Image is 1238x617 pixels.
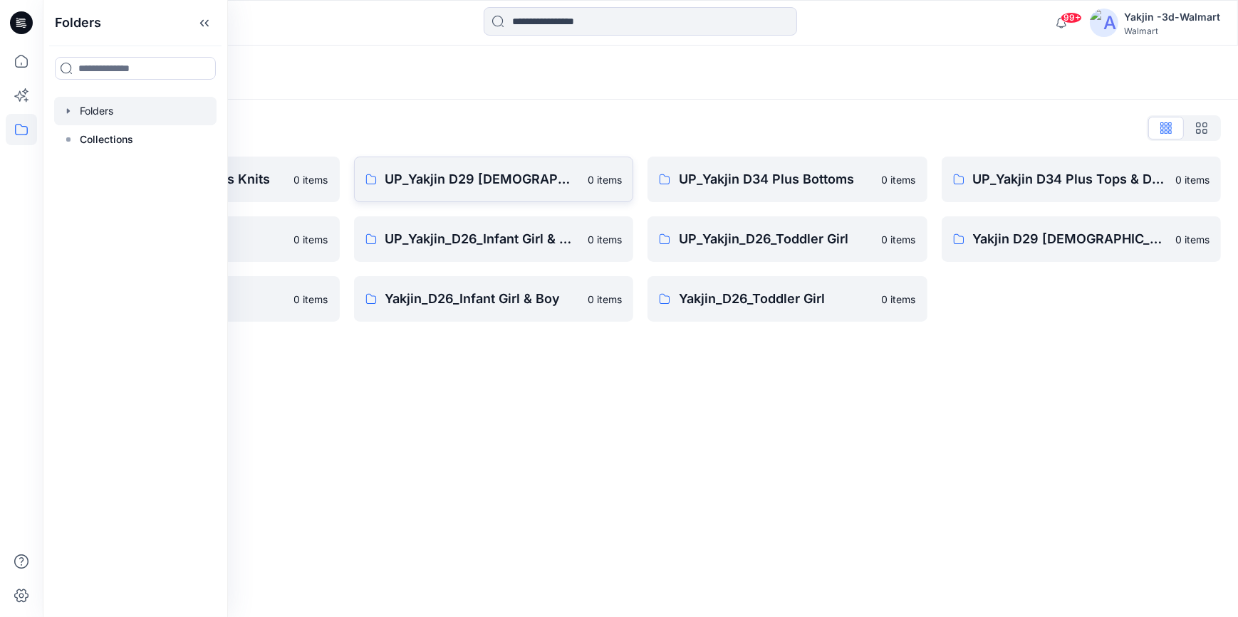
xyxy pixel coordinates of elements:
[679,169,873,189] p: UP_Yakjin D34 Plus Bottoms
[647,276,927,322] a: Yakjin_D26_Toddler Girl0 items
[588,172,622,187] p: 0 items
[354,276,634,322] a: Yakjin_D26_Infant Girl & Boy0 items
[679,229,873,249] p: UP_Yakjin_D26_Toddler Girl
[647,216,927,262] a: UP_Yakjin_D26_Toddler Girl0 items
[385,229,580,249] p: UP_Yakjin_D26_Infant Girl & Boy
[354,157,634,202] a: UP_Yakjin D29 [DEMOGRAPHIC_DATA] Sleep0 items
[294,292,328,307] p: 0 items
[679,289,873,309] p: Yakjin_D26_Toddler Girl
[882,292,916,307] p: 0 items
[1061,12,1082,23] span: 99+
[588,292,622,307] p: 0 items
[647,157,927,202] a: UP_Yakjin D34 Plus Bottoms0 items
[385,289,580,309] p: Yakjin_D26_Infant Girl & Boy
[1124,26,1220,36] div: Walmart
[294,232,328,247] p: 0 items
[1175,172,1210,187] p: 0 items
[80,131,133,148] p: Collections
[1124,9,1220,26] div: Yakjin -3d-Walmart
[942,216,1222,262] a: Yakjin D29 [DEMOGRAPHIC_DATA] Sleepwear0 items
[588,232,622,247] p: 0 items
[942,157,1222,202] a: UP_Yakjin D34 Plus Tops & Dresses0 items
[973,169,1167,189] p: UP_Yakjin D34 Plus Tops & Dresses
[294,172,328,187] p: 0 items
[354,216,634,262] a: UP_Yakjin_D26_Infant Girl & Boy0 items
[973,229,1167,249] p: Yakjin D29 [DEMOGRAPHIC_DATA] Sleepwear
[1175,232,1210,247] p: 0 items
[385,169,580,189] p: UP_Yakjin D29 [DEMOGRAPHIC_DATA] Sleep
[882,172,916,187] p: 0 items
[882,232,916,247] p: 0 items
[1090,9,1118,37] img: avatar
